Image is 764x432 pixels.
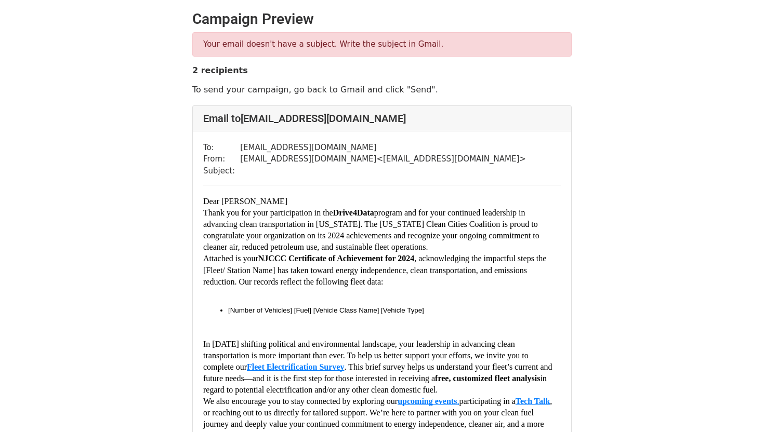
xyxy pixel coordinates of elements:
[203,142,240,154] td: To:
[247,362,345,372] a: Fleet Electrification Survey
[240,142,526,154] td: [EMAIL_ADDRESS][DOMAIN_NAME]
[192,10,572,28] h2: Campaign Preview
[228,306,424,314] span: [Number of Vehicles] [Fuel] [Vehicle Class Name] [Vehicle Type]
[398,396,459,406] a: upcoming events,
[203,340,531,371] span: In [DATE] shifting political and environmental landscape, your leadership in advancing clean tran...
[192,65,248,75] strong: 2 recipients
[712,382,764,432] iframe: Chat Widget
[203,254,548,286] span: , acknowledging the impactful steps the [Fleet/ Station Name] has taken toward energy independenc...
[203,208,333,217] span: Thank you for your participation in the
[516,396,550,406] a: Tech Talk
[457,397,459,406] span: ,
[247,362,345,371] span: Fleet Electrification Survey
[258,254,415,263] span: NJCCC Certificate of Achievement for 2024
[333,208,374,217] span: Drive4Data
[398,397,457,406] span: upcoming events
[203,397,398,406] span: We also encourage you to stay connected by exploring our
[192,84,572,95] p: To send your campaign, go back to Gmail and click "Send".
[459,397,515,406] span: participating in a
[516,397,550,406] span: Tech Talk
[203,197,287,206] span: Dear [PERSON_NAME]
[203,362,555,383] span: . This brief survey helps us understand your fleet’s current and future needs—and it is the first...
[240,153,526,165] td: [EMAIL_ADDRESS][DOMAIN_NAME] < [EMAIL_ADDRESS][DOMAIN_NAME] >
[203,39,561,50] p: Your email doesn't have a subject. Write the subject in Gmail.
[435,374,540,383] span: free, customized fleet analysis
[203,254,258,263] span: Attached is your
[203,153,240,165] td: From:
[203,112,561,125] h4: Email to [EMAIL_ADDRESS][DOMAIN_NAME]
[203,165,240,177] td: Subject:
